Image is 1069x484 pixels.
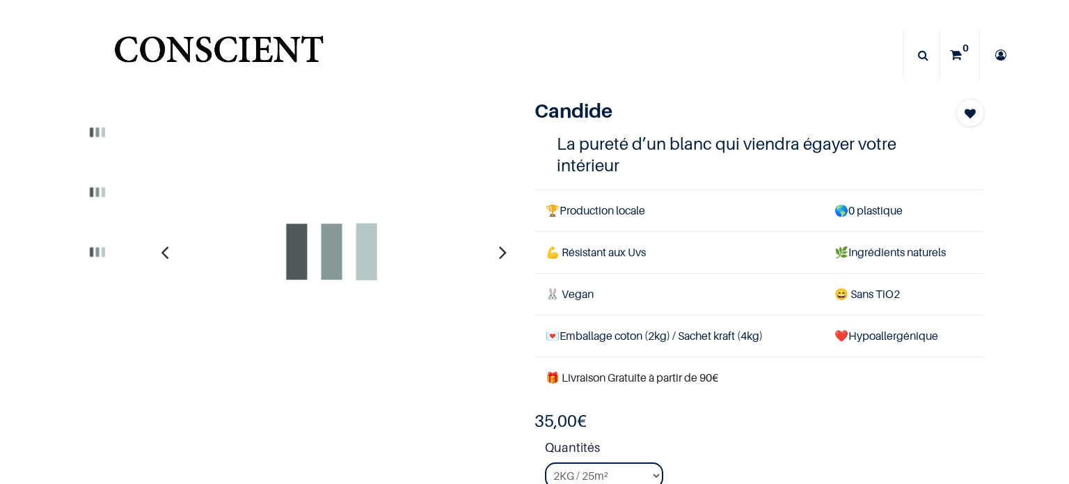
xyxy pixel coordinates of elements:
[823,189,984,231] td: 0 plastique
[111,28,326,83] a: Logo of Conscient
[72,226,123,278] img: Product image
[823,231,984,273] td: Ingrédients naturels
[956,99,984,127] button: Add to wishlist
[179,99,485,405] img: Product image
[546,370,718,384] font: 🎁 Livraison Gratuite à partir de 90€
[834,287,857,301] span: 😄 S
[546,329,560,343] span: 💌
[965,105,976,122] span: Add to wishlist
[834,245,848,259] span: 🌿
[534,411,587,431] b: €
[940,31,979,79] a: 0
[997,394,1063,460] iframe: Tidio Chat
[546,287,594,301] span: 🐰 Vegan
[72,166,123,218] img: Product image
[534,315,823,357] td: Emballage coton (2kg) / Sachet kraft (4kg)
[834,203,848,217] span: 🌎
[823,315,984,357] td: ❤️Hypoallergénique
[557,133,962,176] h4: La pureté d’un blanc qui viendra égayer votre intérieur
[959,41,972,55] sup: 0
[72,107,123,158] img: Product image
[546,203,560,217] span: 🏆
[823,273,984,315] td: ans TiO2
[111,28,326,83] img: Conscient
[545,438,984,462] strong: Quantités
[534,411,577,431] span: 35,00
[534,189,823,231] td: Production locale
[546,245,646,259] span: 💪 Résistant aux Uvs
[534,99,917,123] h1: Candide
